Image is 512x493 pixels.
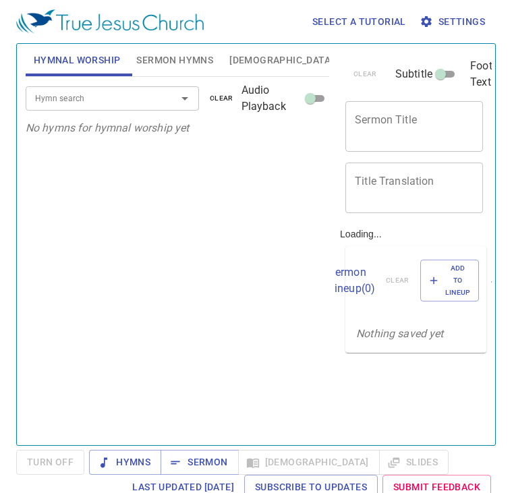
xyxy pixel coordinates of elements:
[34,52,121,69] span: Hymnal Worship
[420,260,480,302] button: Add to Lineup
[16,9,204,34] img: True Jesus Church
[335,38,492,440] div: Loading...
[241,82,303,115] span: Audio Playback
[312,13,406,30] span: Select a tutorial
[89,450,161,475] button: Hymns
[100,454,150,471] span: Hymns
[345,246,486,316] div: Sermon Lineup(0)clearAdd to Lineup
[26,121,190,134] i: No hymns for hymnal worship yet
[429,262,471,299] span: Add to Lineup
[422,13,485,30] span: Settings
[171,454,227,471] span: Sermon
[356,327,444,340] i: Nothing saved yet
[329,264,375,297] p: Sermon Lineup ( 0 )
[202,90,241,107] button: clear
[307,9,411,34] button: Select a tutorial
[229,52,333,69] span: [DEMOGRAPHIC_DATA]
[395,66,432,82] span: Subtitle
[470,58,501,90] span: Footer Text
[175,89,194,108] button: Open
[210,92,233,105] span: clear
[136,52,213,69] span: Sermon Hymns
[417,9,490,34] button: Settings
[161,450,238,475] button: Sermon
